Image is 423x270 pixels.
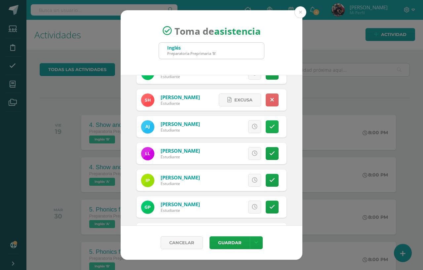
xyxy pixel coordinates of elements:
img: 0071ee6d6474aea1c4ac6b249a7ab37d.png [141,147,154,160]
div: Estudiante [161,100,200,106]
strong: asistencia [214,24,261,37]
input: Busca un grado o sección aquí... [159,43,264,59]
a: Excusa [219,94,261,106]
img: ea482d244e61e29c4ae86255e73b404b.png [141,120,154,134]
a: [PERSON_NAME] [161,121,200,127]
div: Preparatoria Preprimaria 'B' [167,51,216,56]
div: Inglés [167,45,216,51]
span: Excusa [234,94,252,106]
img: 4b2968fd77f6b9ddf50f4fc41399d738.png [141,201,154,214]
a: [PERSON_NAME] [161,147,200,154]
a: [PERSON_NAME] [161,201,200,208]
a: [PERSON_NAME] [161,174,200,181]
button: Close (Esc) [294,6,306,18]
div: Estudiante [161,154,200,160]
span: Toma de [174,24,261,37]
a: Cancelar [161,236,203,249]
div: Estudiante [161,208,200,213]
img: d48812f5395f2da48b3bfbc4b22c4e42.png [141,94,154,107]
div: Estudiante [161,127,200,133]
button: Guardar [210,236,250,249]
a: [PERSON_NAME] [161,94,200,100]
div: Estudiante [161,74,200,79]
div: Estudiante [161,181,200,186]
img: 0fc64b6e78560815b01a6f903a897ba7.png [141,174,154,187]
